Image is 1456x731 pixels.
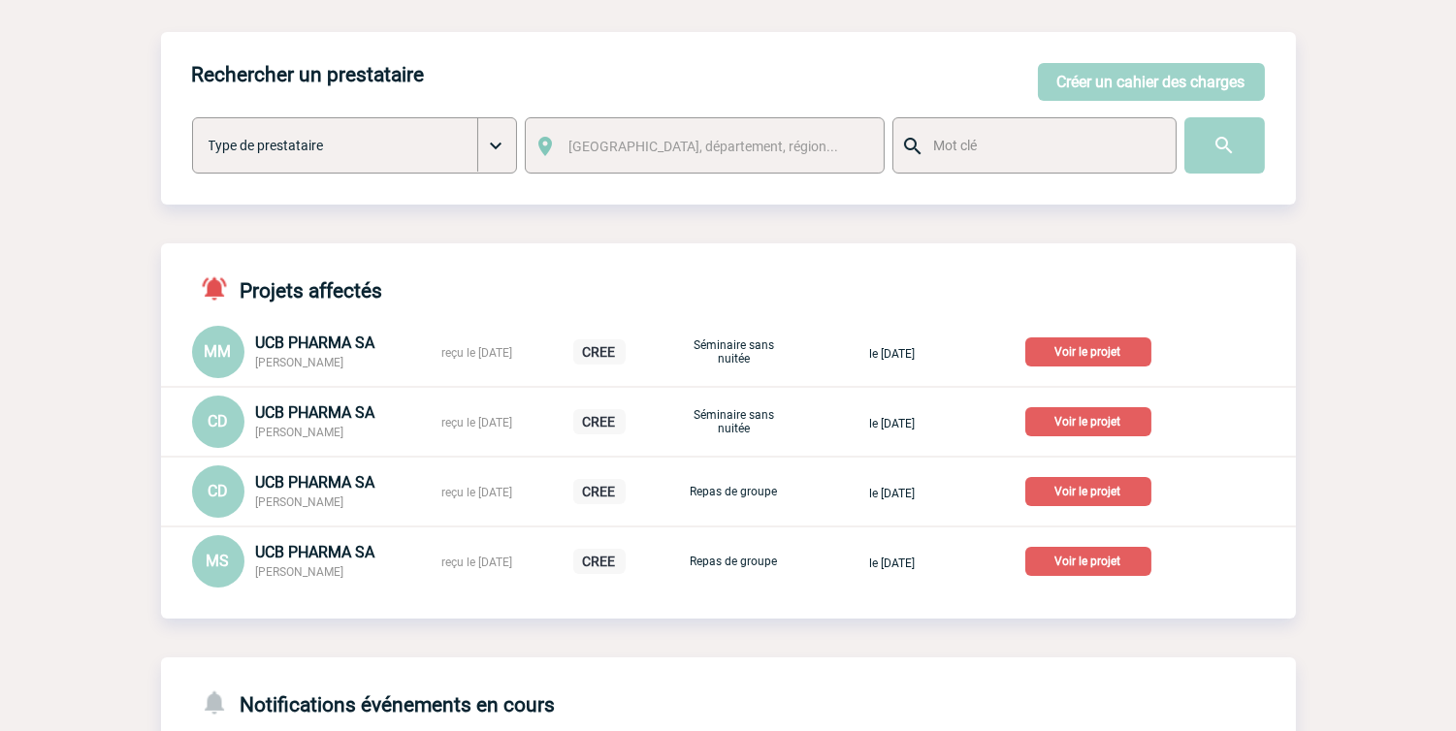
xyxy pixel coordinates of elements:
img: notifications-24-px-g.png [200,688,241,716]
span: reçu le [DATE] [442,556,513,569]
span: [PERSON_NAME] [256,356,344,369]
span: le [DATE] [869,556,915,570]
span: UCB PHARMA SA [256,334,375,352]
span: le [DATE] [869,487,915,500]
p: Voir le projet [1025,547,1151,576]
p: Séminaire sans nuitée [686,338,783,365]
span: [PERSON_NAME] [256,495,344,509]
a: Voir le projet [1025,551,1159,569]
span: UCB PHARMA SA [256,473,375,492]
p: CREE [573,479,626,504]
span: le [DATE] [869,347,915,361]
span: CD [208,482,228,500]
span: [PERSON_NAME] [256,426,344,439]
span: CD [208,412,228,430]
a: Voir le projet [1025,341,1159,360]
span: reçu le [DATE] [442,416,513,429]
span: [PERSON_NAME] [256,565,344,579]
input: Submit [1184,117,1265,174]
span: [GEOGRAPHIC_DATA], département, région... [568,139,838,154]
p: Voir le projet [1025,407,1151,436]
a: Voir le projet [1025,411,1159,429]
span: MM [205,342,232,361]
p: Repas de groupe [686,485,783,498]
p: Voir le projet [1025,477,1151,506]
span: MS [207,552,230,570]
h4: Projets affectés [192,274,383,302]
p: Repas de groupe [686,555,783,568]
span: reçu le [DATE] [442,346,513,360]
p: Voir le projet [1025,337,1151,366]
span: UCB PHARMA SA [256,403,375,422]
a: Voir le projet [1025,481,1159,499]
input: Mot clé [928,133,1158,158]
img: notifications-active-24-px-r.png [200,274,241,302]
p: CREE [573,409,626,434]
span: reçu le [DATE] [442,486,513,499]
span: UCB PHARMA SA [256,543,375,561]
span: le [DATE] [869,417,915,430]
p: Séminaire sans nuitée [686,408,783,435]
p: CREE [573,339,626,365]
h4: Rechercher un prestataire [192,63,425,86]
h4: Notifications événements en cours [192,688,556,716]
p: CREE [573,549,626,574]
